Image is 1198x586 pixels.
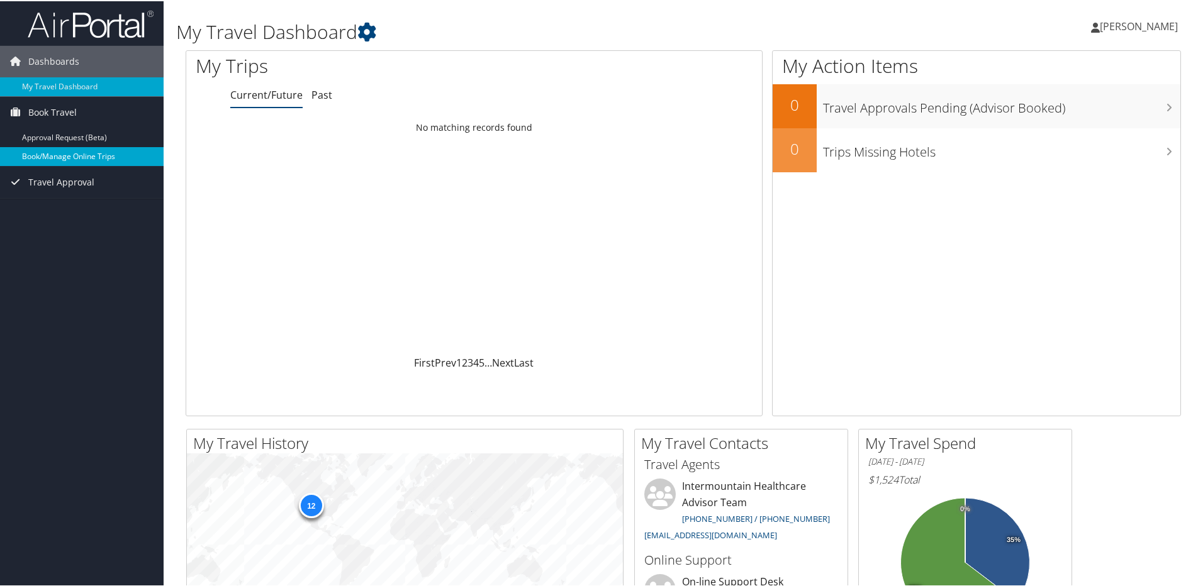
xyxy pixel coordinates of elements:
h2: 0 [773,93,817,114]
img: airportal-logo.png [28,8,154,38]
a: Past [311,87,332,101]
a: [PHONE_NUMBER] / [PHONE_NUMBER] [682,512,830,523]
h1: My Trips [196,52,513,78]
a: Next [492,355,514,368]
a: 4 [473,355,479,368]
li: Intermountain Healthcare Advisor Team [638,477,844,545]
span: [PERSON_NAME] [1100,18,1178,32]
h3: Travel Agents [644,455,838,472]
h3: Online Support [644,550,838,568]
a: First [414,355,435,368]
h6: Total [868,472,1062,485]
a: 5 [479,355,484,368]
a: [EMAIL_ADDRESS][DOMAIN_NAME] [644,528,777,539]
span: … [484,355,492,368]
a: Current/Future [230,87,303,101]
a: Prev [435,355,456,368]
h2: My Travel Spend [865,431,1072,453]
h1: My Travel Dashboard [176,18,853,44]
a: 3 [467,355,473,368]
a: [PERSON_NAME] [1091,6,1190,44]
h1: My Action Items [773,52,1180,78]
h6: [DATE] - [DATE] [868,455,1062,467]
a: 0Travel Approvals Pending (Advisor Booked) [773,83,1180,127]
a: 2 [462,355,467,368]
h2: My Travel Contacts [641,431,848,453]
div: 12 [298,492,323,517]
tspan: 35% [1007,535,1021,543]
h3: Trips Missing Hotels [823,136,1180,160]
h2: My Travel History [193,431,623,453]
td: No matching records found [186,115,762,138]
tspan: 0% [960,504,970,512]
span: Dashboards [28,45,79,76]
span: $1,524 [868,472,898,485]
h3: Travel Approvals Pending (Advisor Booked) [823,92,1180,116]
a: 1 [456,355,462,368]
span: Travel Approval [28,165,94,197]
a: 0Trips Missing Hotels [773,127,1180,171]
h2: 0 [773,137,817,158]
span: Book Travel [28,96,77,127]
a: Last [514,355,534,368]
